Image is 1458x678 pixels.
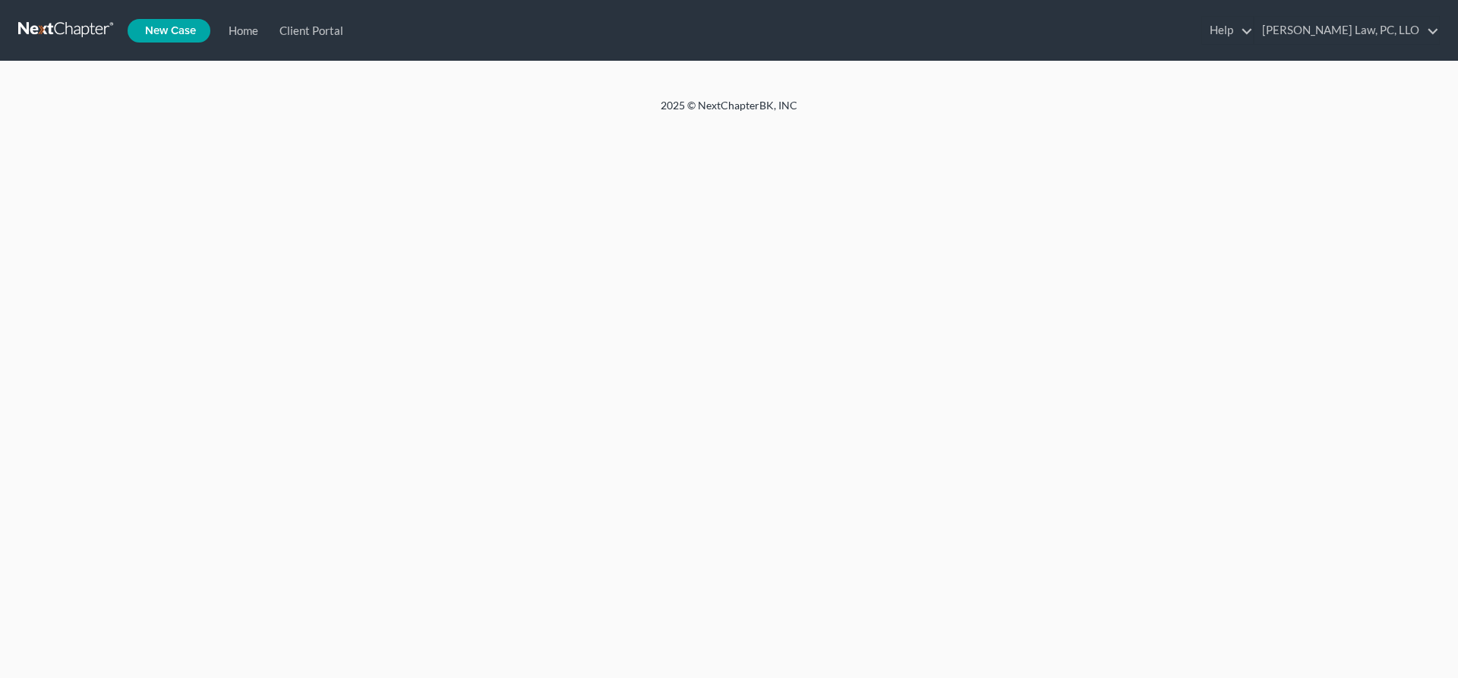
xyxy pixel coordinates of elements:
[1254,17,1439,44] a: [PERSON_NAME] Law, PC, LLO
[296,98,1162,125] div: 2025 © NextChapterBK, INC
[1202,17,1253,44] a: Help
[215,17,266,44] a: Home
[128,19,210,43] new-legal-case-button: New Case
[266,17,351,44] a: Client Portal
